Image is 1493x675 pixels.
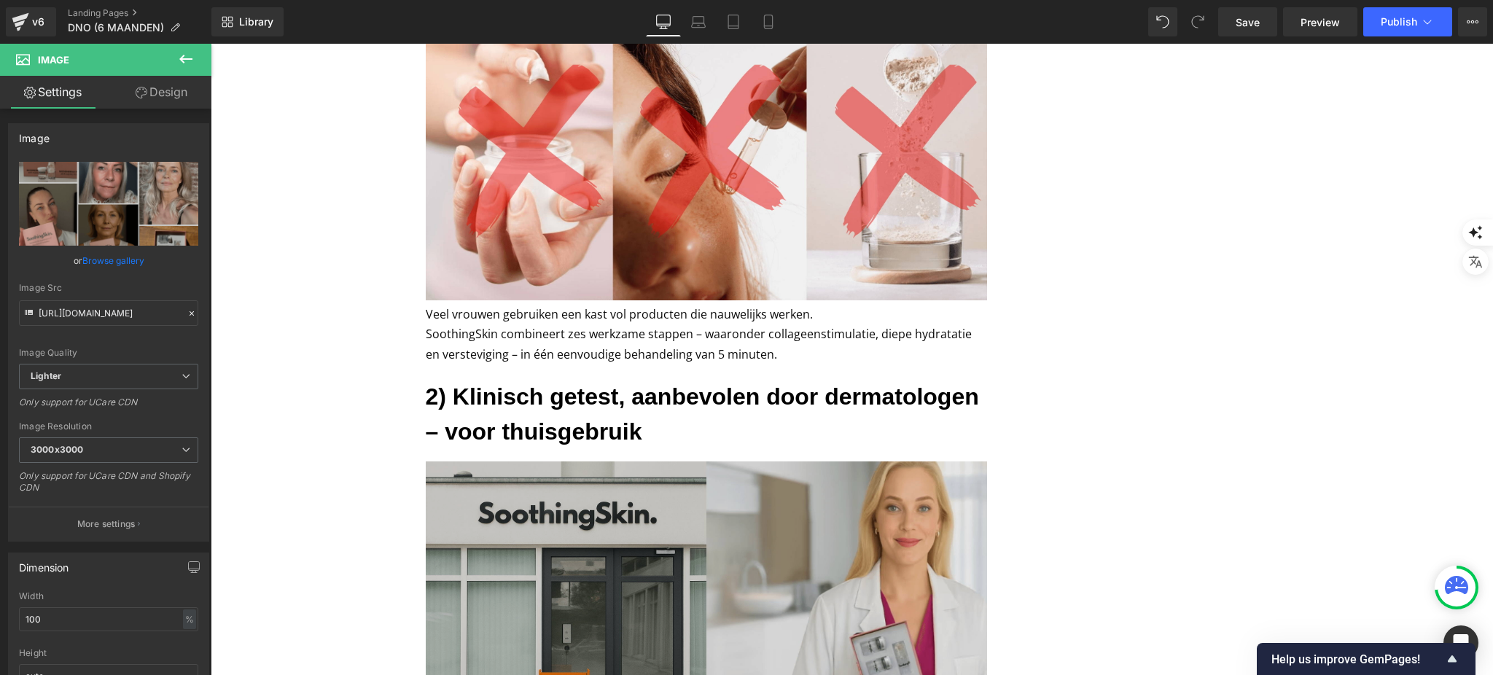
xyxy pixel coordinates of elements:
[38,54,69,66] span: Image
[1363,7,1452,36] button: Publish
[183,609,196,629] div: %
[19,300,198,326] input: Link
[82,248,144,273] a: Browse gallery
[751,7,786,36] a: Mobile
[215,335,776,405] h3: 2) Klinisch getest, aanbevolen door dermatologen – voor thuisgebruik
[1148,7,1177,36] button: Undo
[77,518,136,531] p: More settings
[19,591,198,601] div: Width
[19,607,198,631] input: auto
[1381,16,1417,28] span: Publish
[716,7,751,36] a: Tablet
[68,7,211,19] a: Landing Pages
[6,7,56,36] a: v6
[1183,7,1212,36] button: Redo
[19,124,50,144] div: Image
[239,15,273,28] span: Library
[109,76,214,109] a: Design
[19,348,198,358] div: Image Quality
[211,7,284,36] a: New Library
[681,7,716,36] a: Laptop
[31,444,83,455] b: 3000x3000
[646,7,681,36] a: Desktop
[1271,650,1461,668] button: Show survey - Help us improve GemPages!
[19,470,198,503] div: Only support for UCare CDN and Shopify CDN
[19,421,198,432] div: Image Resolution
[29,12,47,31] div: v6
[19,397,198,418] div: Only support for UCare CDN
[1271,652,1443,666] span: Help us improve GemPages!
[1301,15,1340,30] span: Preview
[9,507,208,541] button: More settings
[1236,15,1260,30] span: Save
[31,370,61,381] b: Lighter
[215,261,776,281] p: Veel vrouwen gebruiken een kast vol producten die nauwelijks werken.
[1458,7,1487,36] button: More
[215,281,776,321] p: SoothingSkin combineert zes werkzame stappen – waaronder collageenstimulatie, diepe hydratatie en...
[19,283,198,293] div: Image Src
[68,22,164,34] span: DNO (6 MAANDEN)
[19,648,198,658] div: Height
[1283,7,1357,36] a: Preview
[19,253,198,268] div: or
[19,553,69,574] div: Dimension
[1443,625,1478,660] div: Open Intercom Messenger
